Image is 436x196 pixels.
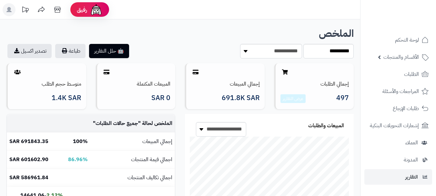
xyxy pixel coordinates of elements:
[52,94,81,102] span: 1.4K SAR
[395,36,419,45] span: لوحة التحكم
[382,87,419,96] span: المراجعات والأسئلة
[90,115,175,132] td: الملخص لحالة " "
[370,121,419,130] span: إشعارات التحويلات البنكية
[230,80,260,88] a: إجمالي المبيعات
[96,119,138,127] span: جميع حالات الطلبات
[319,26,354,41] b: الملخص
[404,155,418,164] span: المدونة
[320,80,349,88] a: إجمالي الطلبات
[283,95,303,102] a: عرض التقارير
[336,94,349,103] span: 497
[364,84,432,99] a: المراجعات والأسئلة
[404,70,419,79] span: الطلبات
[151,94,170,102] span: 0 SAR
[77,6,87,14] span: رفيق
[90,151,175,169] td: اجمالي قيمة المنتجات
[89,44,129,58] button: 🤖 حلل التقارير
[9,138,48,145] b: 691843.35 SAR
[364,67,432,82] a: الطلبات
[9,156,48,163] b: 601602.90 SAR
[364,169,432,185] a: التقارير
[364,118,432,133] a: إشعارات التحويلات البنكية
[405,172,418,181] span: التقارير
[364,152,432,168] a: المدونة
[90,133,175,150] td: إجمالي المبيعات
[42,80,81,88] a: متوسط حجم الطلب
[9,174,48,181] b: 586961.84 SAR
[90,169,175,187] td: اجمالي تكاليف المنتجات
[383,53,419,62] span: الأقسام والمنتجات
[405,138,418,147] span: العملاء
[17,3,33,18] a: تحديثات المنصة
[137,80,170,88] a: المبيعات المكتملة
[364,101,432,116] a: طلبات الإرجاع
[364,135,432,150] a: العملاء
[222,94,260,102] span: 691.8K SAR
[308,123,344,129] h3: المبيعات والطلبات
[7,44,52,58] a: تصدير اكسيل
[90,3,103,16] img: ai-face.png
[55,44,86,58] button: طباعة
[68,156,88,163] b: 86.96%
[393,104,419,113] span: طلبات الإرجاع
[73,138,88,145] b: 100%
[364,32,432,48] a: لوحة التحكم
